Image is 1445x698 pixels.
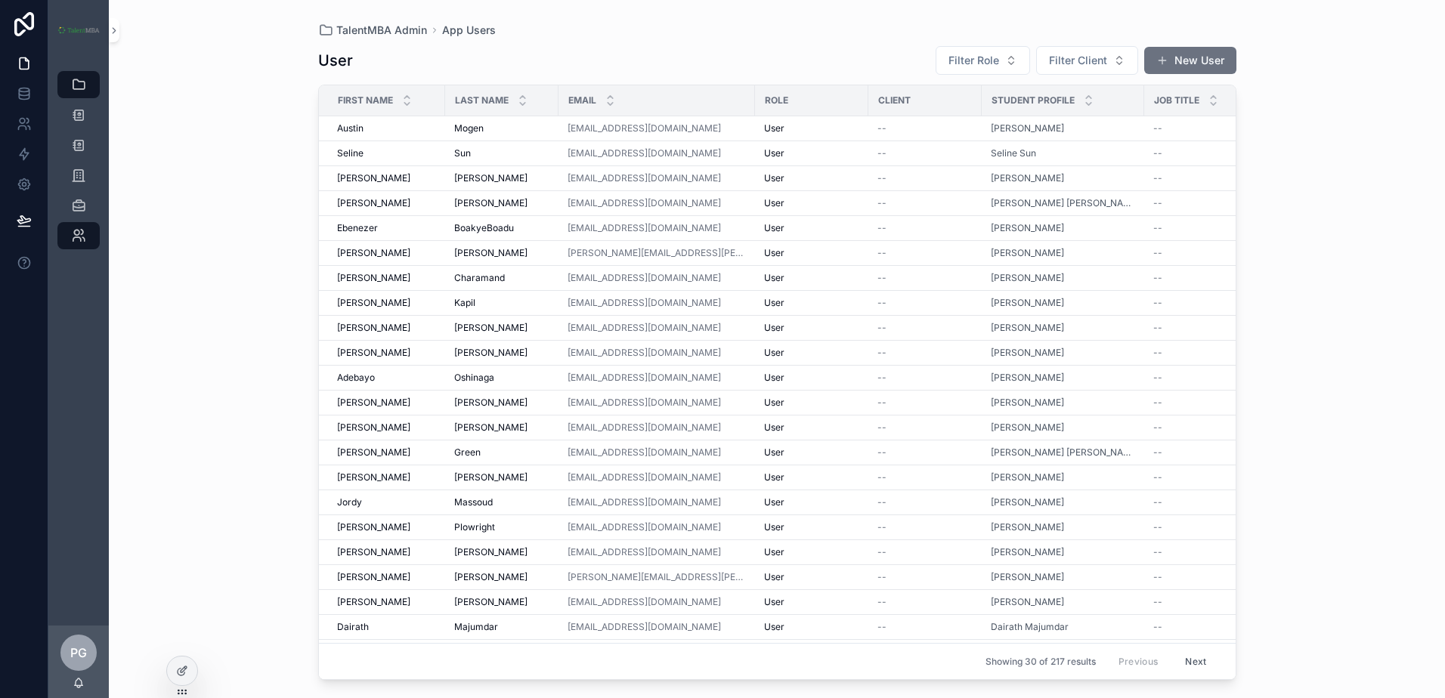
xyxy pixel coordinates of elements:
[877,297,886,309] span: --
[568,272,746,284] a: [EMAIL_ADDRESS][DOMAIN_NAME]
[991,446,1135,459] span: [PERSON_NAME] [PERSON_NAME]
[568,446,746,459] a: [EMAIL_ADDRESS][DOMAIN_NAME]
[337,247,436,259] a: [PERSON_NAME]
[568,496,746,508] a: [EMAIL_ADDRESS][DOMAIN_NAME]
[877,197,886,209] span: --
[568,471,746,483] a: [EMAIL_ADDRESS][DOMAIN_NAME]
[764,222,859,234] a: User
[337,521,410,533] span: [PERSON_NAME]
[764,496,859,508] a: User
[764,347,859,359] a: User
[991,247,1135,259] a: [PERSON_NAME]
[877,247,886,259] span: --
[568,496,721,508] a: [EMAIL_ADDRESS][DOMAIN_NAME]
[764,397,859,409] a: User
[764,521,859,533] a: User
[991,322,1064,334] span: [PERSON_NAME]
[764,471,859,483] a: User
[1153,322,1249,334] a: --
[991,571,1135,583] a: [PERSON_NAME]
[337,172,436,184] a: [PERSON_NAME]
[454,197,528,209] span: [PERSON_NAME]
[764,372,859,384] a: User
[764,347,784,359] span: User
[1153,397,1162,409] span: --
[454,571,528,583] span: [PERSON_NAME]
[337,297,436,309] a: [PERSON_NAME]
[1049,53,1107,68] span: Filter Client
[877,422,973,434] a: --
[568,297,721,309] a: [EMAIL_ADDRESS][DOMAIN_NAME]
[454,546,528,558] span: [PERSON_NAME]
[454,247,549,259] a: [PERSON_NAME]
[991,471,1135,483] a: [PERSON_NAME]
[991,222,1064,234] a: [PERSON_NAME]
[991,322,1135,334] a: [PERSON_NAME]
[1153,147,1162,159] span: --
[991,122,1135,134] a: [PERSON_NAME]
[337,496,362,508] span: Jordy
[1144,47,1236,74] a: New User
[568,422,746,434] a: [EMAIL_ADDRESS][DOMAIN_NAME]
[936,46,1030,75] button: Select Button
[991,172,1064,184] span: [PERSON_NAME]
[454,571,549,583] a: [PERSON_NAME]
[764,322,784,334] span: User
[1153,347,1249,359] a: --
[568,172,746,184] a: [EMAIL_ADDRESS][DOMAIN_NAME]
[568,397,721,409] a: [EMAIL_ADDRESS][DOMAIN_NAME]
[454,147,471,159] span: Sun
[991,297,1064,309] a: [PERSON_NAME]
[568,272,721,284] a: [EMAIL_ADDRESS][DOMAIN_NAME]
[991,397,1135,409] a: [PERSON_NAME]
[764,297,859,309] a: User
[877,272,886,284] span: --
[337,422,410,434] span: [PERSON_NAME]
[568,322,721,334] a: [EMAIL_ADDRESS][DOMAIN_NAME]
[1153,446,1249,459] a: --
[568,571,746,583] a: [PERSON_NAME][EMAIL_ADDRESS][PERSON_NAME][PERSON_NAME][DOMAIN_NAME]
[764,471,784,483] span: User
[991,122,1064,134] span: [PERSON_NAME]
[568,347,721,359] a: [EMAIL_ADDRESS][DOMAIN_NAME]
[337,397,436,409] a: [PERSON_NAME]
[454,372,494,384] span: Oshinaga
[568,446,721,459] a: [EMAIL_ADDRESS][DOMAIN_NAME]
[877,247,973,259] a: --
[454,222,549,234] a: BoakyeBoadu
[337,347,410,359] span: [PERSON_NAME]
[568,247,746,259] a: [PERSON_NAME][EMAIL_ADDRESS][PERSON_NAME][DOMAIN_NAME]
[877,446,973,459] a: --
[337,372,436,384] a: Adebayo
[337,222,378,234] span: Ebenezer
[991,397,1064,409] span: [PERSON_NAME]
[337,521,436,533] a: [PERSON_NAME]
[1153,197,1249,209] a: --
[454,222,514,234] span: BoakyeBoadu
[48,60,109,269] div: scrollable content
[442,23,496,38] a: App Users
[454,422,549,434] a: [PERSON_NAME]
[991,297,1135,309] a: [PERSON_NAME]
[1153,446,1162,459] span: --
[991,272,1064,284] a: [PERSON_NAME]
[1153,222,1249,234] a: --
[877,147,886,159] span: --
[1153,372,1162,384] span: --
[991,471,1064,483] span: [PERSON_NAME]
[877,471,886,483] span: --
[337,546,436,558] a: [PERSON_NAME]
[764,272,859,284] a: User
[1153,397,1249,409] a: --
[454,596,549,608] a: [PERSON_NAME]
[1153,147,1249,159] a: --
[991,571,1064,583] a: [PERSON_NAME]
[337,272,436,284] a: [PERSON_NAME]
[1153,197,1162,209] span: --
[991,422,1135,434] a: [PERSON_NAME]
[764,147,859,159] a: User
[337,222,436,234] a: Ebenezer
[764,546,859,558] a: User
[877,347,886,359] span: --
